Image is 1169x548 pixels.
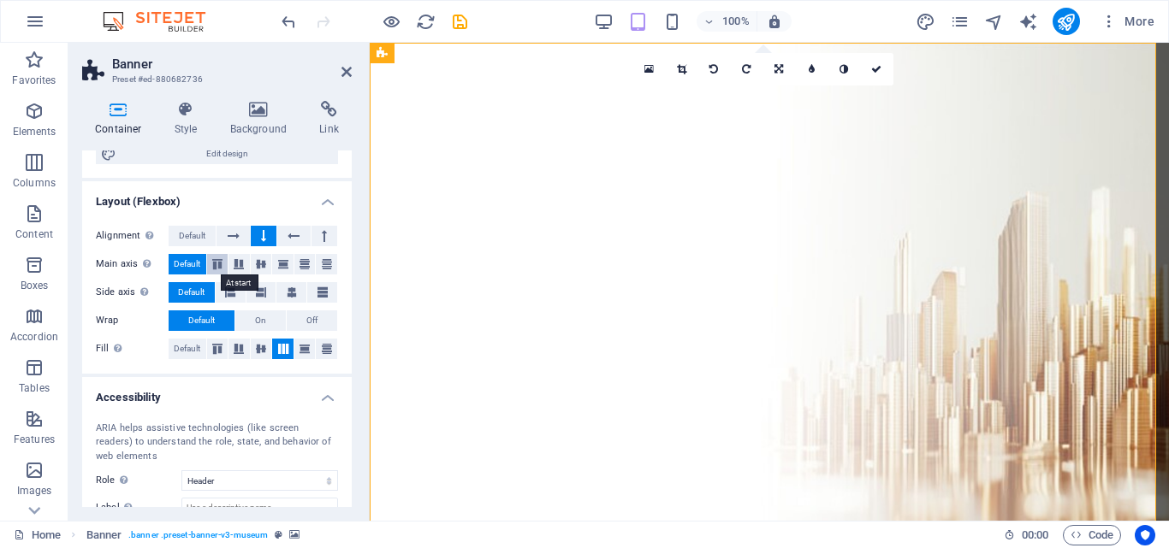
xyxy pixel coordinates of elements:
[235,310,286,331] button: On
[82,101,162,137] h4: Container
[162,101,217,137] h4: Style
[289,530,300,539] i: This element contains a background
[12,74,56,87] p: Favorites
[698,53,731,85] a: Rotate left 90°
[96,421,338,464] div: ARIA helps assistive technologies (like screen readers) to understand the role, state, and behavi...
[14,433,55,446] p: Features
[255,310,266,331] span: On
[82,377,352,408] h4: Accessibility
[96,254,169,274] label: Main axis
[1053,8,1080,35] button: publish
[188,310,215,331] span: Default
[306,310,317,331] span: Off
[275,530,282,539] i: This element is a customizable preset
[14,525,61,545] a: Click to cancel selection. Double-click to open Pages
[278,11,299,32] button: undo
[287,310,337,331] button: Off
[722,11,750,32] h6: 100%
[15,227,53,241] p: Content
[96,498,181,518] label: Label
[984,12,1004,32] i: Navigator
[174,339,200,359] span: Default
[449,11,470,32] button: save
[916,12,935,32] i: Design (Ctrl+Alt+Y)
[13,176,56,190] p: Columns
[450,12,470,32] i: Save (Ctrl+S)
[98,11,227,32] img: Editor Logo
[666,53,698,85] a: Crop mode
[217,101,307,137] h4: Background
[1063,525,1121,545] button: Code
[1094,8,1161,35] button: More
[169,254,206,274] button: Default
[697,11,757,32] button: 100%
[1034,528,1036,541] span: :
[122,144,333,164] span: Edit design
[96,470,133,491] span: Role
[1056,12,1076,32] i: Publish
[96,282,169,303] label: Side axis
[96,310,169,331] label: Wrap
[633,53,666,85] a: Select files from the file manager, stock photos, or upload file(s)
[17,484,52,498] p: Images
[13,125,56,138] p: Elements
[96,339,169,359] label: Fill
[21,279,49,292] p: Boxes
[416,12,436,32] i: Reload page
[112,56,352,72] h2: Banner
[112,72,317,87] h3: Preset #ed-880682736
[179,226,205,246] span: Default
[1018,12,1038,32] i: AI Writer
[82,181,352,212] h4: Layout (Flexbox)
[169,226,216,246] button: Default
[828,53,861,85] a: Greyscale
[1022,525,1048,545] span: 00 00
[381,11,401,32] button: Click here to leave preview mode and continue editing
[279,12,299,32] i: Undo: Change orientation (Ctrl+Z)
[174,254,200,274] span: Default
[128,525,268,545] span: . banner .preset-banner-v3-museum
[96,226,169,246] label: Alignment
[86,525,300,545] nav: breadcrumb
[950,12,970,32] i: Pages (Ctrl+Alt+S)
[10,330,58,344] p: Accordion
[1101,13,1154,30] span: More
[86,525,122,545] span: Click to select. Double-click to edit
[916,11,936,32] button: design
[950,11,970,32] button: pages
[96,144,338,164] button: Edit design
[221,274,258,291] mark: At start
[731,53,763,85] a: Rotate right 90°
[19,381,50,395] p: Tables
[169,310,234,331] button: Default
[181,498,338,518] input: Use a descriptive name
[763,53,796,85] a: Change orientation
[796,53,828,85] a: Blur
[1071,525,1113,545] span: Code
[169,282,215,303] button: Default
[1018,11,1039,32] button: text_generator
[984,11,1005,32] button: navigator
[861,53,893,85] a: Confirm ( Ctrl ⏎ )
[306,101,352,137] h4: Link
[1135,525,1155,545] button: Usercentrics
[767,14,782,29] i: On resize automatically adjust zoom level to fit chosen device.
[178,282,205,303] span: Default
[415,11,436,32] button: reload
[169,339,206,359] button: Default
